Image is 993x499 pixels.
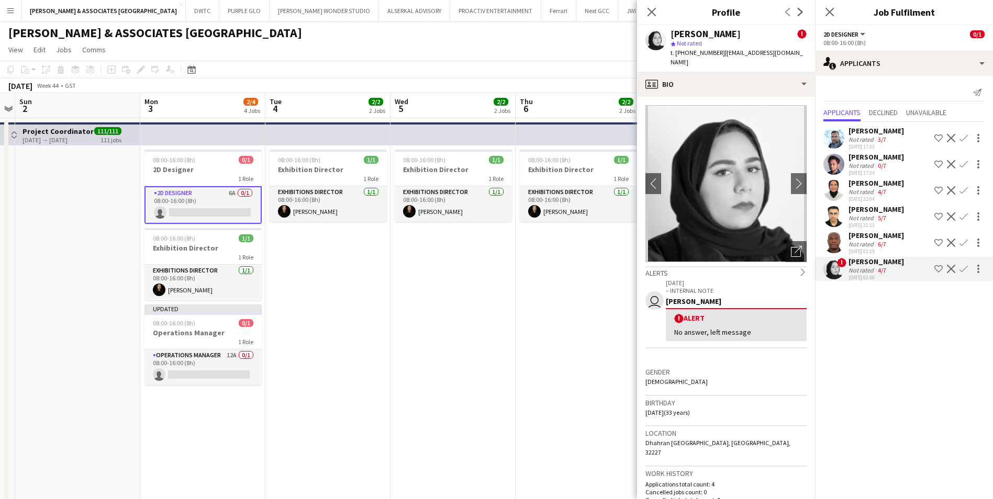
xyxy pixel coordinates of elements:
span: | [EMAIL_ADDRESS][DOMAIN_NAME] [671,49,803,66]
div: No answer, left message [674,327,798,337]
div: 08:00-16:00 (8h)1/1Exhibition Director1 RoleExhibitions Director1/108:00-16:00 (8h)[PERSON_NAME] [144,228,262,300]
span: 1 Role [238,253,253,261]
div: [PERSON_NAME] [849,205,904,214]
app-card-role: Exhibitions Director1/108:00-16:00 (8h)[PERSON_NAME] [520,186,637,222]
h1: [PERSON_NAME] & ASSOCIATES [GEOGRAPHIC_DATA] [8,25,302,41]
h3: Work history [645,469,807,478]
span: 6 [518,103,533,115]
span: Edit [34,45,46,54]
app-job-card: Updated08:00-16:00 (8h)0/1Operations Manager1 RoleOperations Manager12A0/108:00-16:00 (8h) [144,304,262,385]
div: [DATE] 02:15 [849,248,904,255]
span: [DEMOGRAPHIC_DATA] [645,378,708,385]
span: 1 Role [613,175,629,183]
app-skills-label: 0/7 [878,162,886,169]
h3: 2D Designer [144,165,262,174]
img: Crew avatar or photo [645,105,807,262]
span: Applicants [823,109,861,116]
button: PROACTIV ENTERTAINMENT [450,1,541,21]
div: [DATE] 17:34 [849,169,904,176]
app-skills-label: 5/7 [878,214,886,222]
h3: Exhibition Director [144,243,262,253]
button: [PERSON_NAME] WONDER STUDIO [270,1,379,21]
div: Alert [674,313,798,323]
div: Open photos pop-in [786,241,807,262]
app-skills-label: 3/7 [878,135,886,143]
app-job-card: 08:00-16:00 (8h)1/1Exhibition Director1 RoleExhibitions Director1/108:00-16:00 (8h)[PERSON_NAME] [395,150,512,222]
span: 08:00-16:00 (8h) [278,156,320,164]
span: Mon [144,97,158,106]
span: 111/111 [94,127,121,135]
div: [DATE] [8,81,32,91]
div: 08:00-16:00 (8h)1/1Exhibition Director1 RoleExhibitions Director1/108:00-16:00 (8h)[PERSON_NAME] [270,150,387,222]
div: [PERSON_NAME] [849,178,904,188]
span: ! [837,258,846,267]
div: 2 Jobs [369,107,385,115]
h3: Exhibition Director [395,165,512,174]
button: DWTC [186,1,219,21]
span: 2 [18,103,32,115]
a: Edit [29,43,50,56]
a: View [4,43,27,56]
app-job-card: 08:00-16:00 (8h)0/12D Designer1 Role2D Designer6A0/108:00-16:00 (8h) [144,150,262,224]
span: 0/1 [239,156,253,164]
app-card-role: Exhibitions Director1/108:00-16:00 (8h)[PERSON_NAME] [144,265,262,300]
span: 08:00-16:00 (8h) [153,319,195,327]
div: [DATE] 22:04 [849,196,904,202]
app-skills-label: 6/7 [878,240,886,248]
div: Not rated [849,135,876,143]
span: 1/1 [489,156,504,164]
div: 2 Jobs [619,107,635,115]
span: 1/1 [239,234,253,242]
span: Wed [395,97,408,106]
div: [PERSON_NAME] [849,231,904,240]
span: 08:00-16:00 (8h) [528,156,571,164]
h3: Operations Manager [144,328,262,337]
app-card-role: Exhibitions Director1/108:00-16:00 (8h)[PERSON_NAME] [270,186,387,222]
span: 0/1 [970,30,985,38]
button: Ferrari [541,1,576,21]
span: Dhahran [GEOGRAPHIC_DATA], [GEOGRAPHIC_DATA], 32227 [645,439,790,456]
div: [PERSON_NAME] [849,257,904,266]
div: Not rated [849,240,876,248]
span: 1 Role [238,175,253,183]
span: Not rated [677,39,702,47]
span: Week 44 [35,82,61,89]
div: [DATE] → [DATE] [23,136,94,144]
span: Jobs [56,45,72,54]
span: 1/1 [364,156,378,164]
div: 2 Jobs [494,107,510,115]
h3: Gender [645,367,807,377]
span: 1 Role [363,175,378,183]
span: 4 [268,103,282,115]
button: ALSERKAL ADVISORY [379,1,450,21]
p: – INTERNAL NOTE [666,287,807,294]
span: 2D Designer [823,30,858,38]
div: [PERSON_NAME] [849,152,904,162]
span: ! [797,29,807,39]
app-card-role: 2D Designer6A0/108:00-16:00 (8h) [144,186,262,224]
button: JWI GLOBAL [618,1,668,21]
div: 4 Jobs [244,107,260,115]
span: 2/4 [243,98,258,106]
span: 1/1 [614,156,629,164]
div: Bio [637,72,815,97]
div: Not rated [849,266,876,274]
div: Alerts [645,266,807,278]
a: Jobs [52,43,76,56]
h3: Exhibition Director [520,165,637,174]
app-job-card: 08:00-16:00 (8h)1/1Exhibition Director1 RoleExhibitions Director1/108:00-16:00 (8h)[PERSON_NAME] [520,150,637,222]
span: Thu [520,97,533,106]
button: PURPLE GLO [219,1,270,21]
app-card-role: Exhibitions Director1/108:00-16:00 (8h)[PERSON_NAME] [395,186,512,222]
span: 2/2 [619,98,633,106]
span: t. [PHONE_NUMBER] [671,49,725,56]
p: Cancelled jobs count: 0 [645,488,807,496]
div: [PERSON_NAME] [666,297,807,306]
span: 2/2 [494,98,508,106]
div: [PERSON_NAME] [671,29,741,39]
div: 111 jobs [101,135,121,144]
span: 08:00-16:00 (8h) [153,156,195,164]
